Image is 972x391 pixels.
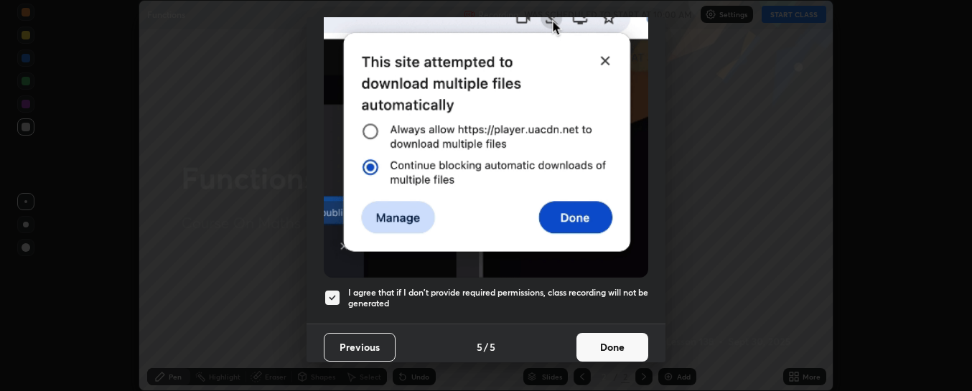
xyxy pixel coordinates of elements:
[324,333,396,362] button: Previous
[477,339,482,354] h4: 5
[348,287,648,309] h5: I agree that if I don't provide required permissions, class recording will not be generated
[576,333,648,362] button: Done
[490,339,495,354] h4: 5
[484,339,488,354] h4: /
